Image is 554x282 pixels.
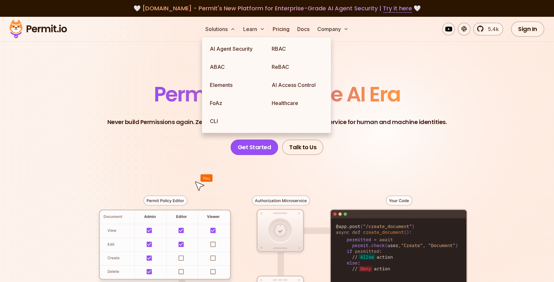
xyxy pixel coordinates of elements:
a: CLI [205,112,266,130]
a: ReBAC [266,58,328,76]
a: AI Access Control [266,76,328,94]
button: Learn [241,23,267,36]
a: 5.4k [473,23,503,36]
a: Talk to Us [282,140,323,155]
button: Company [315,23,351,36]
a: Try it here [383,4,412,13]
a: Pricing [270,23,292,36]
div: 🤍 🤍 [16,4,538,13]
a: AI Agent Security [205,40,266,58]
a: Healthcare [266,94,328,112]
a: Get Started [231,140,278,155]
a: Sign In [511,21,544,37]
span: Permissions for The AI Era [154,80,400,109]
a: FoAz [205,94,266,112]
button: Solutions [203,23,238,36]
img: Permit logo [6,18,70,40]
span: 5.4k [484,25,499,33]
a: Docs [295,23,312,36]
a: ABAC [205,58,266,76]
a: Elements [205,76,266,94]
p: Never build Permissions again. Zero-latency fine-grained authorization as a service for human and... [107,118,447,127]
a: RBAC [266,40,328,58]
span: [DOMAIN_NAME] - Permit's New Platform for Enterprise-Grade AI Agent Security | [142,4,412,12]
